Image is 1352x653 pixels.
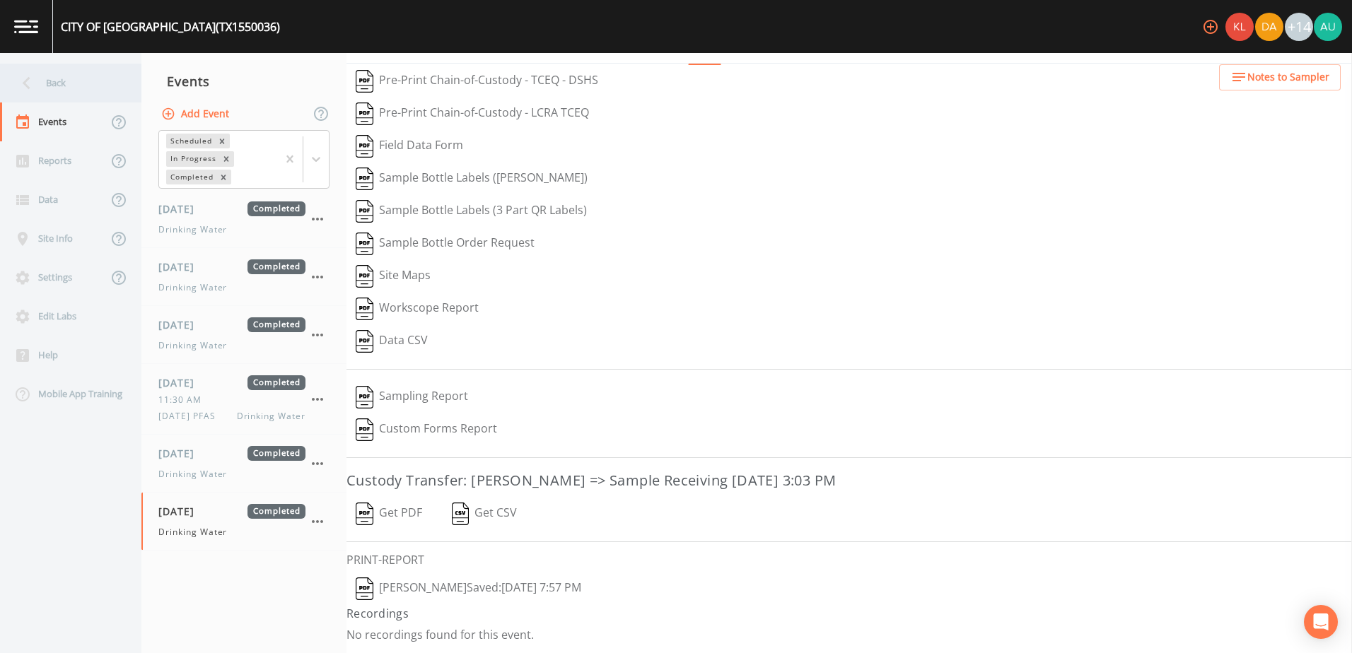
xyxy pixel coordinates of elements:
[356,200,373,223] img: svg%3e
[158,281,227,294] span: Drinking Water
[346,65,607,98] button: Pre-Print Chain-of-Custody - TCEQ - DSHS
[247,446,305,461] span: Completed
[247,504,305,519] span: Completed
[1254,13,1284,41] div: David Weber
[247,201,305,216] span: Completed
[158,223,227,236] span: Drinking Water
[356,330,373,353] img: svg%3e
[1219,64,1341,90] button: Notes to Sampler
[356,577,373,600] img: svg%3e
[356,233,373,255] img: svg%3e
[346,381,477,413] button: Sampling Report
[356,102,373,125] img: svg%3e
[141,306,346,364] a: [DATE]CompletedDrinking Water
[141,435,346,493] a: [DATE]CompletedDrinking Water
[158,526,227,539] span: Drinking Water
[141,64,346,99] div: Events
[356,502,373,525] img: svg%3e
[14,20,38,33] img: logo
[346,572,590,605] button: [PERSON_NAME]Saved:[DATE] 7:57 PM
[158,201,204,216] span: [DATE]
[1255,13,1283,41] img: a84961a0472e9debc750dd08a004988d
[442,498,527,530] button: Get CSV
[452,502,470,525] img: svg%3e
[356,135,373,158] img: svg%3e
[346,469,1352,492] h3: Custody Transfer: [PERSON_NAME] => Sample Receiving [DATE] 3:03 PM
[61,18,280,35] div: CITY OF [GEOGRAPHIC_DATA] (TX1550036)
[346,628,1352,642] p: No recordings found for this event.
[166,170,216,184] div: Completed
[158,317,204,332] span: [DATE]
[158,410,224,423] span: [DATE] PFAS
[1314,13,1342,41] img: 12eab8baf8763a7aaab4b9d5825dc6f3
[346,605,1352,622] h4: Recordings
[356,298,373,320] img: svg%3e
[1225,13,1254,41] div: Kler Teran
[346,228,544,260] button: Sample Bottle Order Request
[1304,605,1338,639] div: Open Intercom Messenger
[158,394,210,406] span: 11:30 AM
[141,190,346,248] a: [DATE]CompletedDrinking Water
[166,151,218,166] div: In Progress
[214,134,230,148] div: Remove Scheduled
[158,375,204,390] span: [DATE]
[158,504,204,519] span: [DATE]
[356,70,373,93] img: svg%3e
[356,167,373,190] img: svg%3e
[346,293,488,325] button: Workscope Report
[346,413,506,446] button: Custom Forms Report
[158,339,227,352] span: Drinking Water
[158,446,204,461] span: [DATE]
[346,498,431,530] button: Get PDF
[1225,13,1254,41] img: 9c4450d90d3b8045b2e5fa62e4f92659
[247,375,305,390] span: Completed
[218,151,234,166] div: Remove In Progress
[356,386,373,408] img: svg%3e
[346,98,598,130] button: Pre-Print Chain-of-Custody - LCRA TCEQ
[346,163,597,195] button: Sample Bottle Labels ([PERSON_NAME])
[356,265,373,288] img: svg%3e
[216,170,231,184] div: Remove Completed
[346,325,437,358] button: Data CSV
[356,418,373,441] img: svg%3e
[158,259,204,274] span: [DATE]
[141,248,346,306] a: [DATE]CompletedDrinking Water
[158,101,235,127] button: Add Event
[247,259,305,274] span: Completed
[141,364,346,435] a: [DATE]Completed11:30 AM[DATE] PFASDrinking Water
[141,493,346,551] a: [DATE]CompletedDrinking Water
[346,130,472,163] button: Field Data Form
[1285,13,1313,41] div: +14
[237,410,305,423] span: Drinking Water
[158,468,227,481] span: Drinking Water
[346,260,440,293] button: Site Maps
[247,317,305,332] span: Completed
[346,553,1352,567] h6: PRINT-REPORT
[1247,69,1329,86] span: Notes to Sampler
[346,195,596,228] button: Sample Bottle Labels (3 Part QR Labels)
[166,134,214,148] div: Scheduled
